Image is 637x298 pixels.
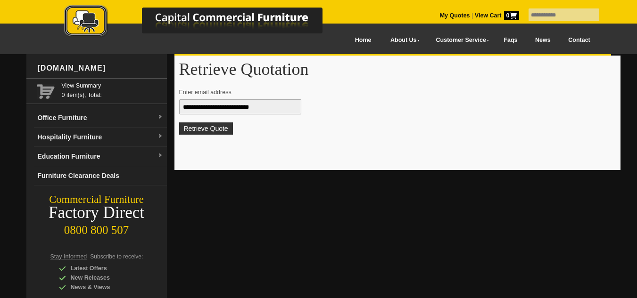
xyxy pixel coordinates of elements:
[473,12,519,19] a: View Cart0
[34,54,167,82] div: [DOMAIN_NAME]
[38,5,368,42] a: Capital Commercial Furniture Logo
[34,166,167,185] a: Furniture Clearance Deals
[179,122,233,135] button: Retrieve Quote
[559,30,599,51] a: Contact
[34,108,167,128] a: Office Furnituredropdown
[380,30,425,51] a: About Us
[34,147,167,166] a: Education Furnituredropdown
[62,81,163,98] span: 0 item(s), Total:
[526,30,559,51] a: News
[62,81,163,90] a: View Summary
[50,253,87,260] span: Stay Informed
[26,219,167,237] div: 0800 800 507
[157,134,163,139] img: dropdown
[34,128,167,147] a: Hospitality Furnituredropdown
[59,282,149,292] div: News & Views
[26,193,167,206] div: Commercial Furniture
[495,30,527,51] a: Faqs
[90,253,143,260] span: Subscribe to receive:
[59,264,149,273] div: Latest Offers
[59,273,149,282] div: New Releases
[157,153,163,159] img: dropdown
[475,12,519,19] strong: View Cart
[157,114,163,120] img: dropdown
[179,88,607,97] p: Enter email address
[38,5,368,39] img: Capital Commercial Furniture Logo
[179,60,616,78] h1: Retrieve Quotation
[504,11,519,20] span: 0
[425,30,495,51] a: Customer Service
[26,206,167,219] div: Factory Direct
[440,12,470,19] a: My Quotes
